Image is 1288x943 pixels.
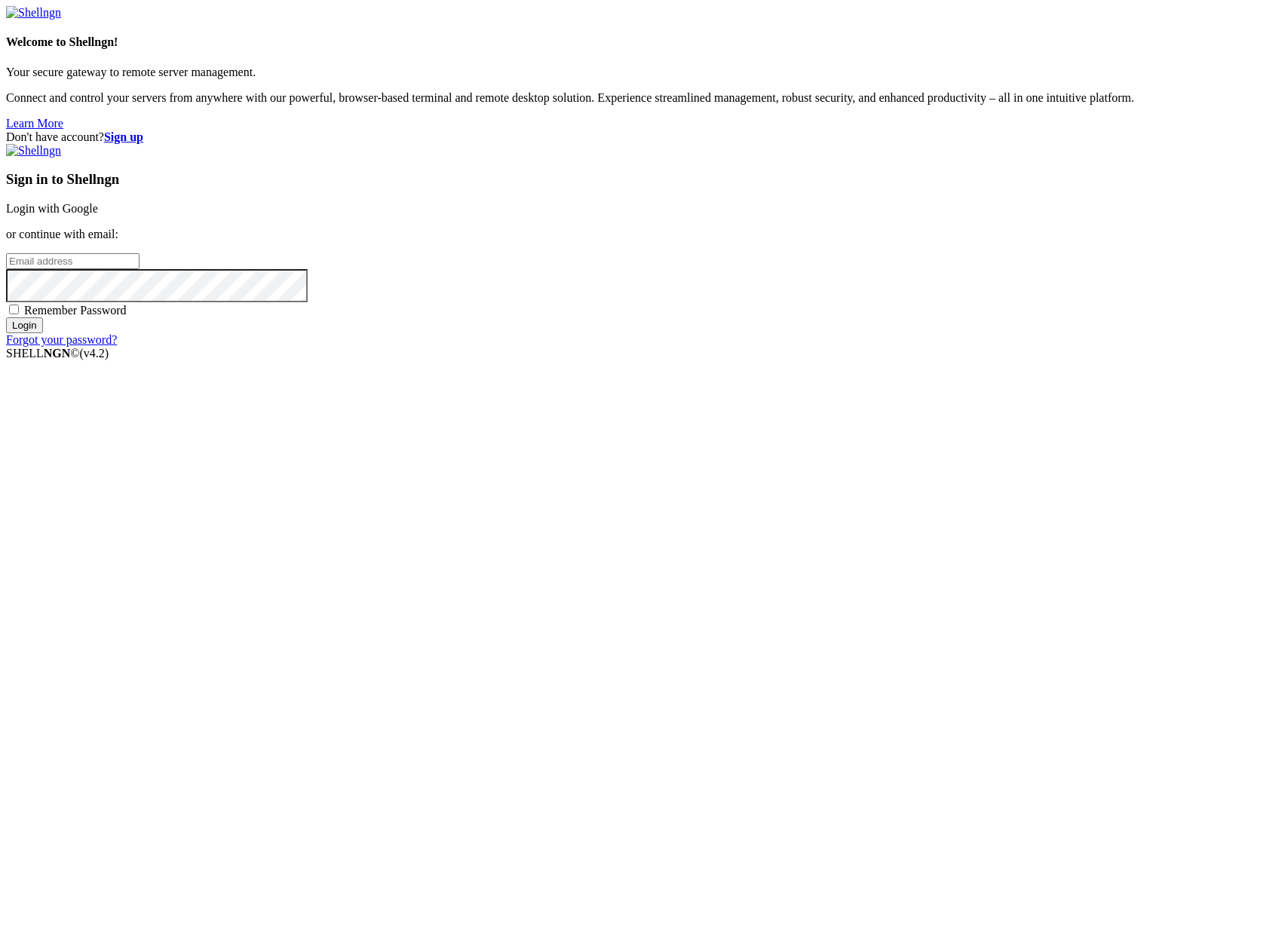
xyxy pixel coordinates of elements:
span: Remember Password [24,304,127,317]
img: Shellngn [6,6,61,20]
p: Your secure gateway to remote server management. [6,66,1282,79]
span: 4.2.0 [80,347,109,360]
p: Connect and control your servers from anywhere with our powerful, browser-based terminal and remo... [6,91,1282,105]
a: Learn More [6,117,63,130]
b: NGN [44,347,71,360]
span: SHELL © [6,347,109,360]
input: Login [6,317,43,333]
input: Remember Password [9,305,19,314]
img: Shellngn [6,144,61,158]
h4: Welcome to Shellngn! [6,35,1282,49]
p: or continue with email: [6,228,1282,241]
h3: Sign in to Shellngn [6,171,1282,188]
a: Forgot your password? [6,333,117,346]
div: Don't have account? [6,130,1282,144]
input: Email address [6,253,140,269]
a: Sign up [104,130,143,143]
a: Login with Google [6,202,98,215]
